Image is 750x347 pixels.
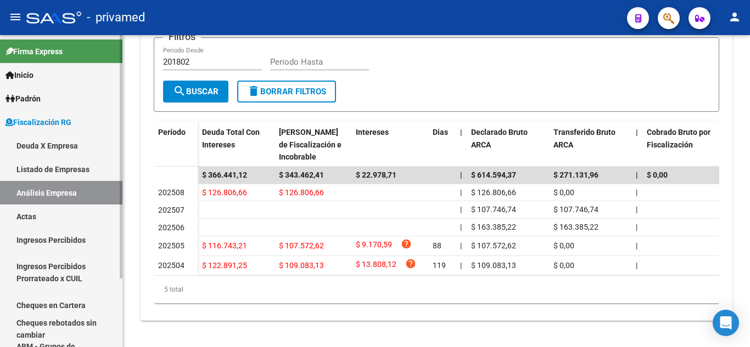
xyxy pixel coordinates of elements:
[405,258,416,269] i: help
[471,170,516,179] span: $ 614.594,37
[433,261,446,270] span: 119
[237,81,336,103] button: Borrar Filtros
[460,223,462,231] span: |
[636,205,637,214] span: |
[460,261,462,270] span: |
[173,84,186,98] mat-icon: search
[158,261,184,270] span: 202504
[553,241,574,250] span: $ 0,00
[631,121,642,169] datatable-header-cell: |
[460,205,462,214] span: |
[636,241,637,250] span: |
[553,128,615,149] span: Transferido Bruto ARCA
[553,205,598,214] span: $ 107.746,74
[198,121,275,169] datatable-header-cell: Deuda Total Con Intereses
[401,238,412,249] i: help
[713,310,739,336] div: Open Intercom Messenger
[356,170,396,179] span: $ 22.978,71
[647,128,710,149] span: Cobrado Bruto por Fiscalización
[433,241,441,250] span: 88
[471,188,516,197] span: $ 126.806,66
[5,93,41,105] span: Padrón
[460,170,462,179] span: |
[553,188,574,197] span: $ 0,00
[428,121,456,169] datatable-header-cell: Dias
[553,170,598,179] span: $ 271.131,96
[356,128,389,136] span: Intereses
[728,10,741,24] mat-icon: person
[471,205,516,214] span: $ 107.746,74
[279,188,324,197] span: $ 126.806,66
[275,121,351,169] datatable-header-cell: Deuda Bruta Neto de Fiscalización e Incobrable
[636,170,638,179] span: |
[158,188,184,197] span: 202508
[202,241,247,250] span: $ 116.743,21
[5,116,71,128] span: Fiscalización RG
[158,206,184,214] span: 202507
[158,241,184,250] span: 202505
[279,261,324,270] span: $ 109.083,13
[433,128,448,136] span: Dias
[5,45,63,58] span: Firma Express
[460,241,462,250] span: |
[202,170,247,179] span: $ 366.441,12
[163,81,228,103] button: Buscar
[467,121,549,169] datatable-header-cell: Declarado Bruto ARCA
[356,258,396,273] span: $ 13.808,12
[471,128,528,149] span: Declarado Bruto ARCA
[154,121,198,167] datatable-header-cell: Período
[158,128,186,136] span: Período
[154,276,719,303] div: 5 total
[636,128,638,136] span: |
[87,5,145,30] span: - privamed
[247,84,260,98] mat-icon: delete
[471,261,516,270] span: $ 109.083,13
[553,261,574,270] span: $ 0,00
[460,128,462,136] span: |
[460,188,462,197] span: |
[279,128,342,162] span: [PERSON_NAME] de Fiscalización e Incobrable
[279,241,324,250] span: $ 107.572,62
[471,241,516,250] span: $ 107.572,62
[173,87,219,96] span: Buscar
[163,29,201,44] h3: Filtros
[471,223,516,231] span: $ 163.385,22
[636,261,637,270] span: |
[351,121,428,169] datatable-header-cell: Intereses
[5,69,33,81] span: Inicio
[642,121,725,169] datatable-header-cell: Cobrado Bruto por Fiscalización
[202,261,247,270] span: $ 122.891,25
[549,121,631,169] datatable-header-cell: Transferido Bruto ARCA
[553,223,598,231] span: $ 163.385,22
[647,170,668,179] span: $ 0,00
[279,170,324,179] span: $ 343.462,41
[247,87,326,96] span: Borrar Filtros
[9,10,22,24] mat-icon: menu
[202,188,247,197] span: $ 126.806,66
[636,223,637,231] span: |
[202,128,260,149] span: Deuda Total Con Intereses
[158,223,184,232] span: 202506
[456,121,467,169] datatable-header-cell: |
[636,188,637,197] span: |
[356,238,392,253] span: $ 9.170,59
